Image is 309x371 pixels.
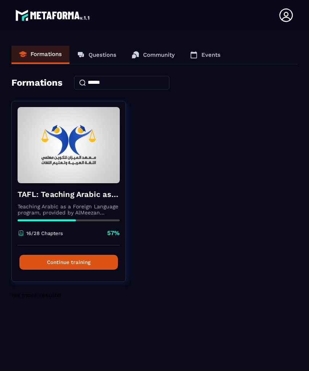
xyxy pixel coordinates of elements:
span: No more results! [11,291,61,299]
img: formation-background [18,107,120,183]
button: Continue training [19,255,118,270]
p: 16/28 Chapters [26,230,63,236]
p: Questions [89,51,116,58]
a: Community [124,46,182,64]
img: logo [15,8,91,23]
a: Formations [11,46,69,64]
p: Community [143,51,175,58]
p: Formations [31,51,62,58]
p: 57% [107,229,120,237]
p: Teaching Arabic as a Foreign Language program, provided by AlMeezan Academy in the [GEOGRAPHIC_DATA] [18,203,120,216]
p: Events [201,51,220,58]
h4: Formations [11,77,63,88]
a: Events [182,46,228,64]
a: formation-backgroundTAFL: Teaching Arabic as a Foreign Language program - JuneTeaching Arabic as ... [11,101,135,291]
h4: TAFL: Teaching Arabic as a Foreign Language program - June [18,189,120,200]
a: Questions [69,46,124,64]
